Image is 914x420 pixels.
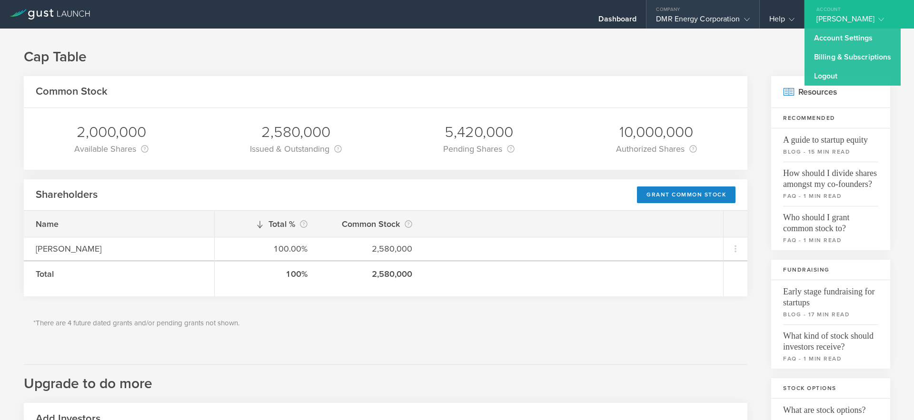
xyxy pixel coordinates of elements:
[331,217,412,231] div: Common Stock
[783,354,878,363] small: faq - 1 min read
[771,260,890,280] h3: Fundraising
[33,318,738,329] p: *There are 4 future dated grants and/or pending grants not shown.
[783,147,878,156] small: blog - 15 min read
[783,399,878,416] span: What are stock options?
[771,128,890,162] a: A guide to startup equityblog - 15 min read
[783,128,878,146] span: A guide to startup equity
[771,108,890,128] h3: Recommended
[771,76,890,108] h2: Resources
[771,206,890,250] a: Who should I grant common stock to?faq - 1 min read
[443,142,515,156] div: Pending Shares
[250,122,342,142] div: 2,580,000
[816,14,897,29] div: [PERSON_NAME]
[783,206,878,234] span: Who should I grant common stock to?
[331,243,412,255] div: 2,580,000
[227,268,308,280] div: 100%
[24,48,890,67] h1: Cap Table
[771,324,890,369] a: What kind of stock should investors receive?faq - 1 min read
[227,217,308,231] div: Total %
[783,162,878,190] span: How should I divide shares amongst my co-founders?
[74,122,149,142] div: 2,000,000
[771,162,890,206] a: How should I divide shares amongst my co-founders?faq - 1 min read
[783,310,878,319] small: blog - 17 min read
[637,186,735,203] div: Grant Common Stock
[227,243,308,255] div: 100.00%
[769,14,795,29] div: Help
[783,280,878,308] span: Early stage fundraising for startups
[331,268,412,280] div: 2,580,000
[598,14,636,29] div: Dashboard
[443,122,515,142] div: 5,420,000
[771,378,890,399] h3: Stock Options
[24,364,747,393] h2: Upgrade to do more
[74,142,149,156] div: Available Shares
[36,85,108,98] h2: Common Stock
[656,14,749,29] div: DMR Energy Corporation
[616,142,697,156] div: Authorized Shares
[783,192,878,200] small: faq - 1 min read
[36,243,202,255] div: [PERSON_NAME]
[616,122,697,142] div: 10,000,000
[866,374,914,420] iframe: Chat Widget
[250,142,342,156] div: Issued & Outstanding
[36,218,202,230] div: Name
[36,268,202,280] div: Total
[771,280,890,324] a: Early stage fundraising for startupsblog - 17 min read
[783,324,878,352] span: What kind of stock should investors receive?
[783,236,878,244] small: faq - 1 min read
[36,188,98,202] h2: Shareholders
